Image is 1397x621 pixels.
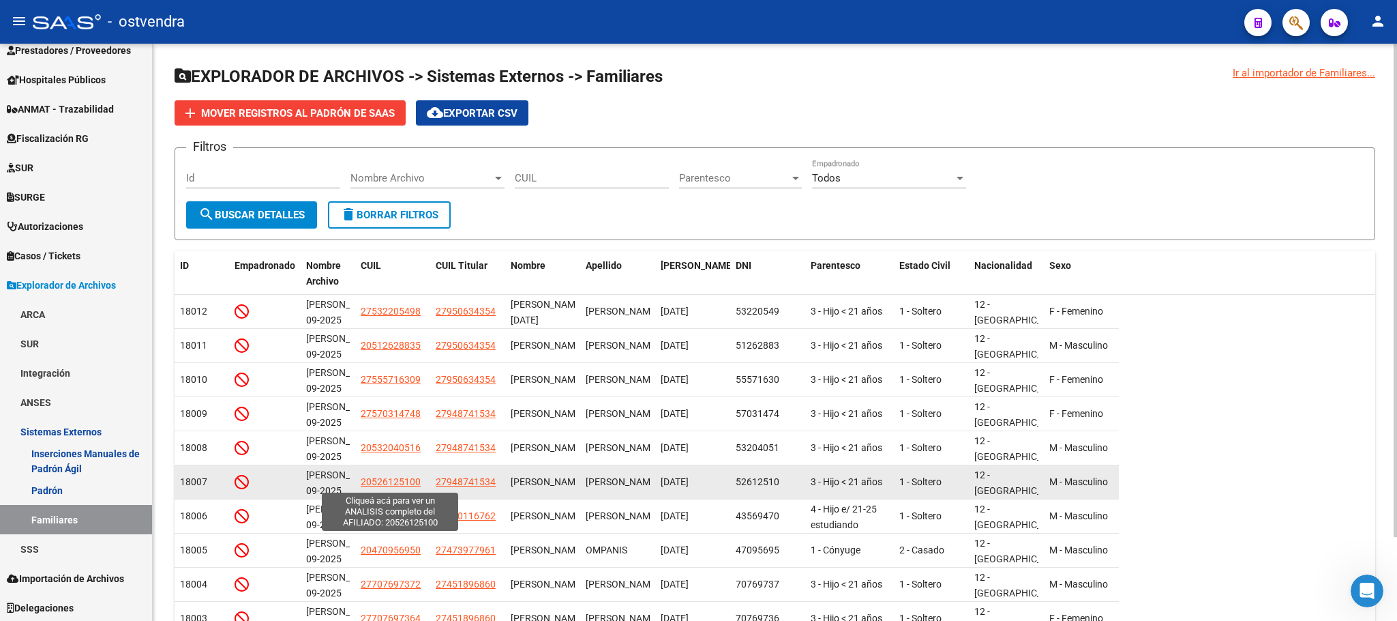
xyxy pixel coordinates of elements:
span: Nombre Archivo [350,172,492,184]
span: [PERSON_NAME] 09-2025 [306,538,379,564]
span: 27940116762 [436,510,496,521]
span: [PERSON_NAME] 09-2025 [306,367,379,394]
span: 12 - [GEOGRAPHIC_DATA] [974,572,1066,598]
span: 1 - Soltero [899,408,942,419]
span: 18007 [180,476,207,487]
span: 1 - Cónyuge [811,545,860,555]
datatable-header-cell: Empadronado [229,251,301,296]
span: 18004 [180,579,207,590]
span: 1 - Soltero [899,306,942,317]
span: M - Masculino [1049,442,1108,453]
span: 20435694706 [361,510,421,521]
div: Profile image for Soporte [39,8,61,29]
span: 18011 [180,340,207,351]
span: - ostvendra [108,7,185,37]
span: 18012 [180,306,207,317]
span: SOFIA AYLEN [511,374,584,385]
mat-icon: cloud_download [427,104,443,121]
span: [PERSON_NAME] 09-2025 [306,299,379,326]
span: Nombre [511,260,545,271]
div: 51262883 [736,338,800,353]
h1: Soporte [66,7,108,17]
div: Profile image for Soporte [28,110,50,132]
span: M - Masculino [1049,579,1108,590]
span: [DATE] [661,306,689,317]
span: SUR [7,160,33,175]
span: 12 - [GEOGRAPHIC_DATA] [974,435,1066,462]
span: M - Masculino [1049,476,1108,487]
span: CUIL Titular [436,260,487,271]
span: Borrar Filtros [340,209,438,221]
span: 18005 [180,545,207,555]
span: M - Masculino [1049,545,1108,555]
span: 3 - Hijo < 21 años [811,374,882,385]
span: 18010 [180,374,207,385]
span: F - Femenino [1049,306,1103,317]
p: Activo [66,17,93,31]
span: 27532205498 [361,306,421,317]
span: 12 - [GEOGRAPHIC_DATA] [974,367,1066,394]
span: Casos / Tickets [7,248,80,263]
div: ​✅ Mantenerte al día con tus presentaciones ✅ Tener tu agenda organizada para anticipar cada pres... [28,257,245,390]
div: Soporte dice… [11,93,262,424]
datatable-header-cell: Estado Civil [894,251,969,296]
span: 27950634354 [436,306,496,317]
span: BENITEZ MACIEL [586,476,659,487]
div: 70769737 [736,577,800,592]
button: Buscar Detalles [186,201,317,229]
datatable-header-cell: Nombre Archivo [301,251,355,296]
span: 20470956950 [361,545,421,555]
span: 18009 [180,408,207,419]
span: [PERSON_NAME] 09-2025 [306,470,379,496]
span: 27451896860 [436,579,496,590]
span: 27570314748 [361,408,421,419]
div: 47095695 [736,543,800,558]
span: 1 - Soltero [899,510,942,521]
span: Sexo [1049,260,1071,271]
span: 3 - Hijo < 21 años [811,476,882,487]
span: Empadronado [235,260,295,271]
span: 1 - Soltero [899,340,942,351]
datatable-header-cell: Apellido [580,251,655,296]
button: Borrar Filtros [328,201,451,229]
span: Buscar Detalles [198,209,305,221]
span: Fiscalización RG [7,131,89,146]
span: [PERSON_NAME] 09-2025 [306,401,379,428]
span: 3 - Hijo < 21 años [811,340,882,351]
mat-icon: menu [11,13,27,29]
span: ALAN ANDRES [511,545,584,555]
span: 18006 [180,510,207,521]
button: Mover registros al PADRÓN de SAAS [175,100,406,126]
span: DNI [736,260,751,271]
div: 43569470 [736,508,800,524]
span: BENITEZ MACIEL [586,408,659,419]
span: MARIANO NICOLAS [511,510,584,521]
span: Exportar CSV [427,107,517,119]
span: [DATE] [661,408,689,419]
span: Parentesco [679,172,790,184]
span: Hospitales Públicos [7,72,106,87]
iframe: Intercom live chat [1351,575,1383,607]
div: ​📅 ¡Llegó el nuevo ! ​ Tené todas tus fechas y gestiones en un solo lugar. Ingresá en el menú lat... [28,143,245,250]
mat-icon: person [1370,13,1386,29]
span: 2 - Casado [899,545,944,555]
span: M - Masculino [1049,340,1108,351]
b: Con esta herramientas vas a poder: [28,257,220,268]
span: Estado Civil [899,260,950,271]
datatable-header-cell: CUIL Titular [430,251,505,296]
datatable-header-cell: CUIL [355,251,430,296]
span: Nacionalidad [974,260,1032,271]
span: ALEXIS EZEQUIEL [511,442,584,453]
span: [PERSON_NAME] 09-2025 [306,572,379,598]
span: F - Femenino [1049,374,1103,385]
span: Apellido [586,260,622,271]
span: 20512628835 [361,340,421,351]
mat-icon: delete [340,206,357,222]
span: CORRADINI [586,579,659,590]
b: Inicio → Calendario SSS [28,210,205,235]
span: Nombre Archivo [306,260,341,287]
b: Calendario de Presentaciones de la SSS [28,143,191,168]
span: GONZALEZ [586,374,659,385]
span: Parentesco [811,260,860,271]
span: Explorador de Archivos [7,278,116,293]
